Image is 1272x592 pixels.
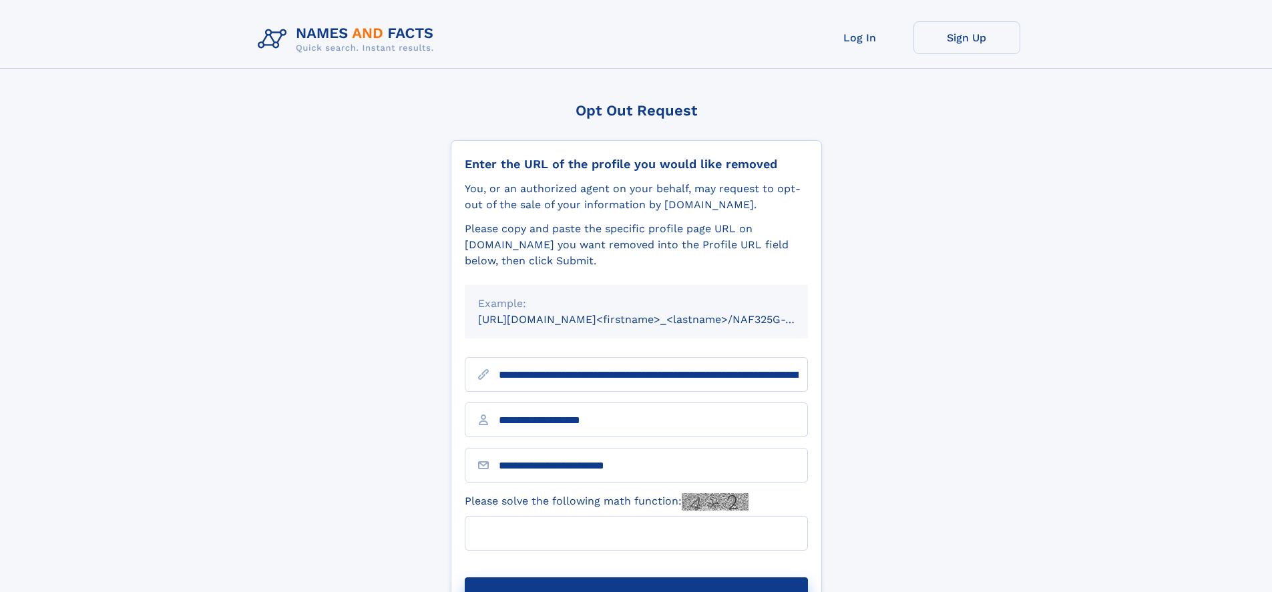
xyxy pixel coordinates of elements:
div: Example: [478,296,795,312]
a: Log In [807,21,913,54]
label: Please solve the following math function: [465,493,749,511]
div: Enter the URL of the profile you would like removed [465,157,808,172]
div: Please copy and paste the specific profile page URL on [DOMAIN_NAME] you want removed into the Pr... [465,221,808,269]
div: You, or an authorized agent on your behalf, may request to opt-out of the sale of your informatio... [465,181,808,213]
a: Sign Up [913,21,1020,54]
div: Opt Out Request [451,102,822,119]
img: Logo Names and Facts [252,21,445,57]
small: [URL][DOMAIN_NAME]<firstname>_<lastname>/NAF325G-xxxxxxxx [478,313,833,326]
